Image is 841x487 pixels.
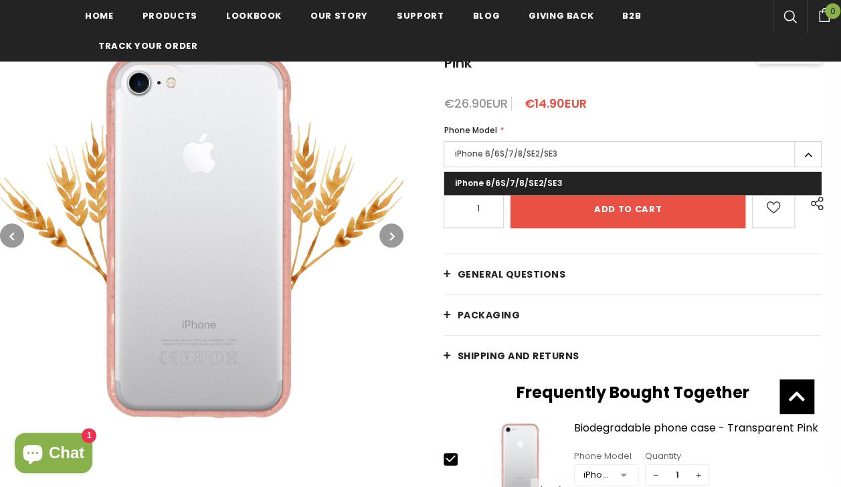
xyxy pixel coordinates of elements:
span: Our Story [310,9,368,22]
inbox-online-store-chat: Shopify online store chat [11,433,96,476]
span: PACKAGING [457,308,520,322]
span: Lookbook [226,9,282,22]
div: Quantity [645,450,709,463]
span: Shipping and returns [457,349,579,363]
a: Biodegradable phone case - Transparent Pink [574,422,822,446]
span: Home [85,9,114,22]
span: General Questions [457,268,565,281]
a: Track your order [98,30,197,60]
div: Phone Model [574,450,638,463]
span: 0 [825,3,840,19]
label: iPhone 6/6S/7/8/SE2/SE3 [444,141,822,167]
a: 0 [807,6,841,22]
a: Shipping and returns [444,336,822,376]
a: General Questions [444,254,822,294]
input: Add to cart [510,188,745,228]
span: Phone Model [444,124,496,136]
span: Products [143,9,197,22]
h2: Frequently Bought Together [444,383,822,403]
span: Blog [472,9,500,22]
span: Track your order [98,39,197,52]
span: €26.90EUR [444,95,507,112]
span: €14.90EUR [524,95,586,112]
a: PACKAGING [444,295,822,335]
span: iPhone 6/6S/7/8/SE2/SE3 [454,177,562,189]
span: + [688,465,709,485]
span: − [646,465,666,485]
span: support [397,9,444,22]
span: Giving back [529,9,593,22]
div: iPhone 6/6S/7/8/SE2/SE3 [583,468,611,482]
span: B2B [622,9,641,22]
